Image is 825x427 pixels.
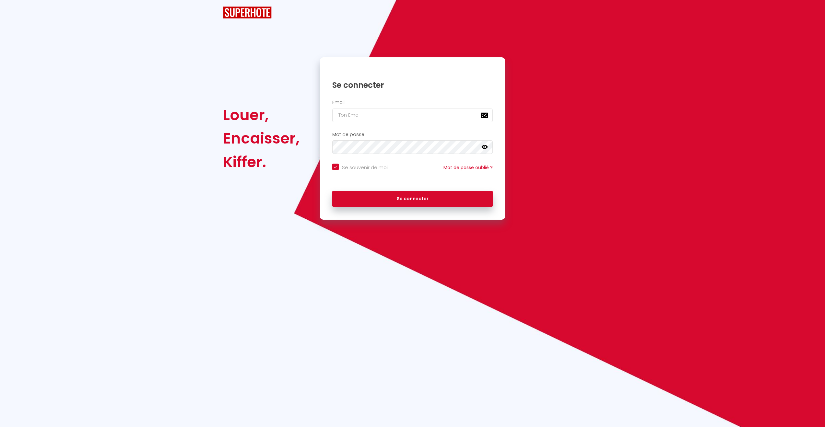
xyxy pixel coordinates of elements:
[332,80,493,90] h1: Se connecter
[223,150,300,174] div: Kiffer.
[332,100,493,105] h2: Email
[223,6,272,18] img: SuperHote logo
[332,132,493,137] h2: Mot de passe
[443,164,493,171] a: Mot de passe oublié ?
[332,191,493,207] button: Se connecter
[332,109,493,122] input: Ton Email
[223,103,300,127] div: Louer,
[223,127,300,150] div: Encaisser,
